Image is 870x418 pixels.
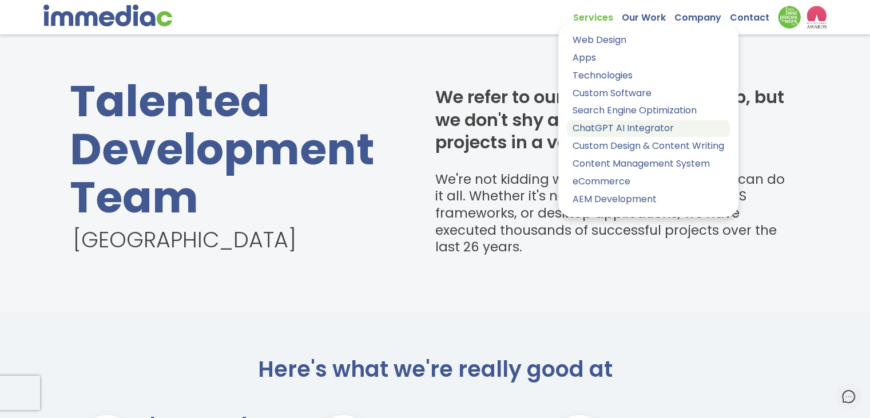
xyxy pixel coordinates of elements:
[567,50,730,66] a: Apps
[435,86,792,154] h2: We refer to ourselves as a .NET shop, but we don't shy away from taking on projects in a variety ...
[567,120,730,137] a: ChatGPT AI Integrator
[567,138,730,155] a: Custom Design & Content Writing
[567,85,730,102] a: Custom Software
[70,357,801,381] h2: Here's what we're really good at
[807,6,827,29] img: logo2_wea_nobg.webp
[567,102,730,119] a: Search Engine Optimization
[73,227,404,253] span: [GEOGRAPHIC_DATA]
[730,6,778,23] a: Contact
[567,156,730,172] a: Content Management System
[573,6,622,23] a: Services
[567,173,730,190] a: eCommerce
[778,6,801,29] img: Down
[70,77,401,253] h1: Talented Development Team
[43,5,172,26] img: immediac
[674,6,730,23] a: Company
[435,171,792,256] h3: We're not kidding when we say that our team can do it all. Whether it's native mobile application...
[622,6,674,23] a: Our Work
[567,191,730,208] a: AEM Development
[567,32,730,49] a: Web Design
[567,68,730,84] a: Technologies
